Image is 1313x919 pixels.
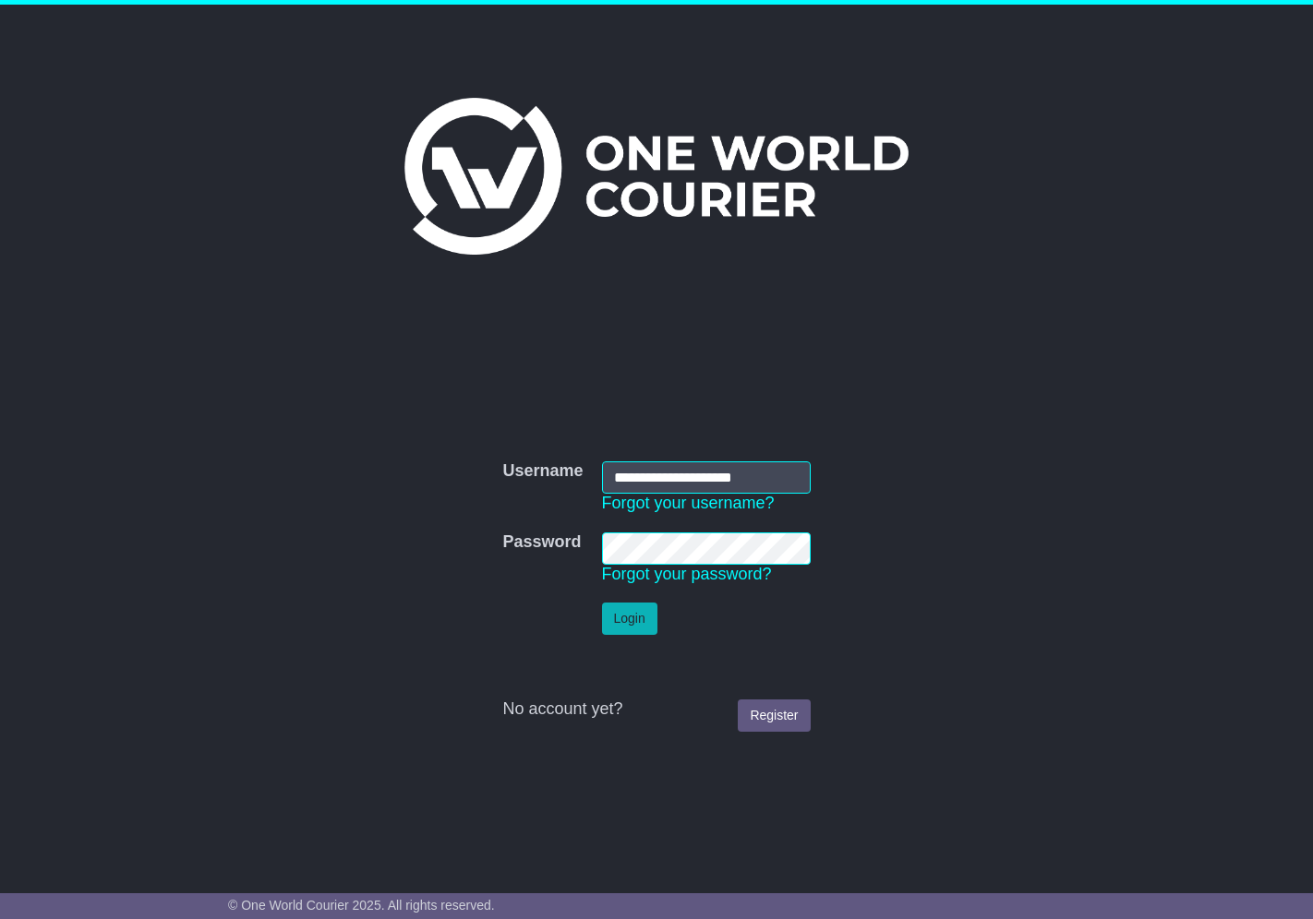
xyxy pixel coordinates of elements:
a: Forgot your username? [602,494,775,512]
label: Username [502,461,583,482]
div: No account yet? [502,699,810,720]
img: One World [404,98,909,255]
a: Forgot your password? [602,565,772,583]
a: Register [738,699,810,732]
label: Password [502,532,581,553]
button: Login [602,603,657,635]
span: © One World Courier 2025. All rights reserved. [228,898,495,913]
